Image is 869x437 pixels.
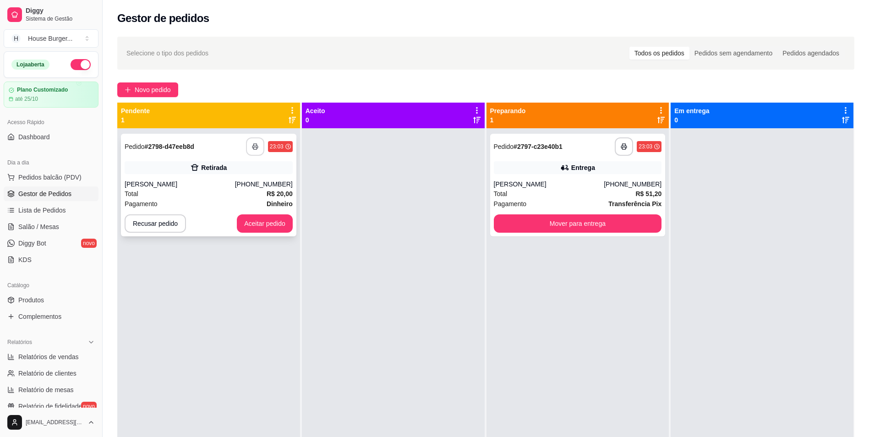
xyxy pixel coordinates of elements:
span: Pedido [125,143,145,150]
div: House Burger ... [28,34,72,43]
a: Relatório de fidelidadenovo [4,399,98,414]
p: Preparando [490,106,526,115]
span: Pagamento [125,199,158,209]
span: Pagamento [494,199,527,209]
span: Pedido [494,143,514,150]
strong: # 2798-d47eeb8d [145,143,194,150]
div: 23:03 [270,143,284,150]
span: Selecione o tipo dos pedidos [126,48,208,58]
div: [PHONE_NUMBER] [235,180,293,189]
button: Aceitar pedido [237,214,293,233]
div: Acesso Rápido [4,115,98,130]
div: Loja aberta [11,60,49,70]
button: Alterar Status [71,59,91,70]
span: Relatórios [7,339,32,346]
a: Relatório de mesas [4,382,98,397]
a: Dashboard [4,130,98,144]
p: 0 [674,115,709,125]
div: Pedidos sem agendamento [689,47,777,60]
span: Produtos [18,295,44,305]
h2: Gestor de pedidos [117,11,209,26]
span: Relatório de clientes [18,369,77,378]
span: Relatório de mesas [18,385,74,394]
div: [PERSON_NAME] [494,180,604,189]
div: Retirada [201,163,227,172]
div: Entrega [571,163,595,172]
button: Select a team [4,29,98,48]
span: Relatórios de vendas [18,352,79,361]
a: Gestor de Pedidos [4,186,98,201]
span: KDS [18,255,32,264]
span: Diggy [26,7,95,15]
span: Relatório de fidelidade [18,402,82,411]
p: Em entrega [674,106,709,115]
span: Dashboard [18,132,50,142]
div: Dia a dia [4,155,98,170]
span: Novo pedido [135,85,171,95]
span: Pedidos balcão (PDV) [18,173,82,182]
span: Total [494,189,508,199]
a: Lista de Pedidos [4,203,98,218]
a: Diggy Botnovo [4,236,98,251]
button: Mover para entrega [494,214,662,233]
div: Pedidos agendados [777,47,844,60]
span: Complementos [18,312,61,321]
article: Plano Customizado [17,87,68,93]
a: DiggySistema de Gestão [4,4,98,26]
div: Catálogo [4,278,98,293]
a: Relatório de clientes [4,366,98,381]
a: Salão / Mesas [4,219,98,234]
span: H [11,34,21,43]
p: Aceito [306,106,325,115]
span: Diggy Bot [18,239,46,248]
p: 1 [490,115,526,125]
a: Relatórios de vendas [4,350,98,364]
div: 23:03 [639,143,652,150]
article: até 25/10 [15,95,38,103]
strong: R$ 51,20 [635,190,661,197]
strong: Dinheiro [267,200,293,208]
span: plus [125,87,131,93]
strong: R$ 20,00 [267,190,293,197]
span: Total [125,189,138,199]
div: [PERSON_NAME] [125,180,235,189]
p: Pendente [121,106,150,115]
span: Lista de Pedidos [18,206,66,215]
a: Complementos [4,309,98,324]
span: [EMAIL_ADDRESS][DOMAIN_NAME] [26,419,84,426]
button: Pedidos balcão (PDV) [4,170,98,185]
button: Recusar pedido [125,214,186,233]
button: [EMAIL_ADDRESS][DOMAIN_NAME] [4,411,98,433]
span: Sistema de Gestão [26,15,95,22]
div: Todos os pedidos [629,47,689,60]
p: 0 [306,115,325,125]
a: KDS [4,252,98,267]
span: Gestor de Pedidos [18,189,71,198]
strong: Transferência Pix [608,200,661,208]
button: Novo pedido [117,82,178,97]
span: Salão / Mesas [18,222,59,231]
a: Produtos [4,293,98,307]
div: [PHONE_NUMBER] [604,180,661,189]
a: Plano Customizadoaté 25/10 [4,82,98,108]
strong: # 2797-c23e40b1 [514,143,563,150]
p: 1 [121,115,150,125]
